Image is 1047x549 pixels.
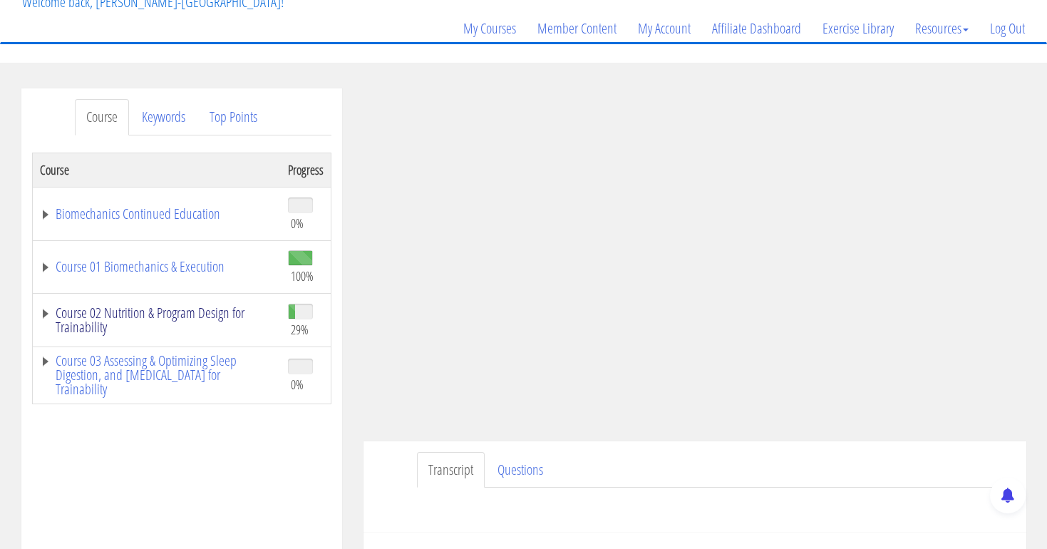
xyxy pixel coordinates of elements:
[32,153,281,187] th: Course
[40,354,274,396] a: Course 03 Assessing & Optimizing Sleep Digestion, and [MEDICAL_DATA] for Trainability
[291,376,304,392] span: 0%
[130,99,197,135] a: Keywords
[291,215,304,231] span: 0%
[75,99,129,135] a: Course
[40,207,274,221] a: Biomechanics Continued Education
[291,322,309,337] span: 29%
[291,268,314,284] span: 100%
[40,260,274,274] a: Course 01 Biomechanics & Execution
[417,452,485,488] a: Transcript
[281,153,331,187] th: Progress
[40,306,274,334] a: Course 02 Nutrition & Program Design for Trainability
[486,452,555,488] a: Questions
[198,99,269,135] a: Top Points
